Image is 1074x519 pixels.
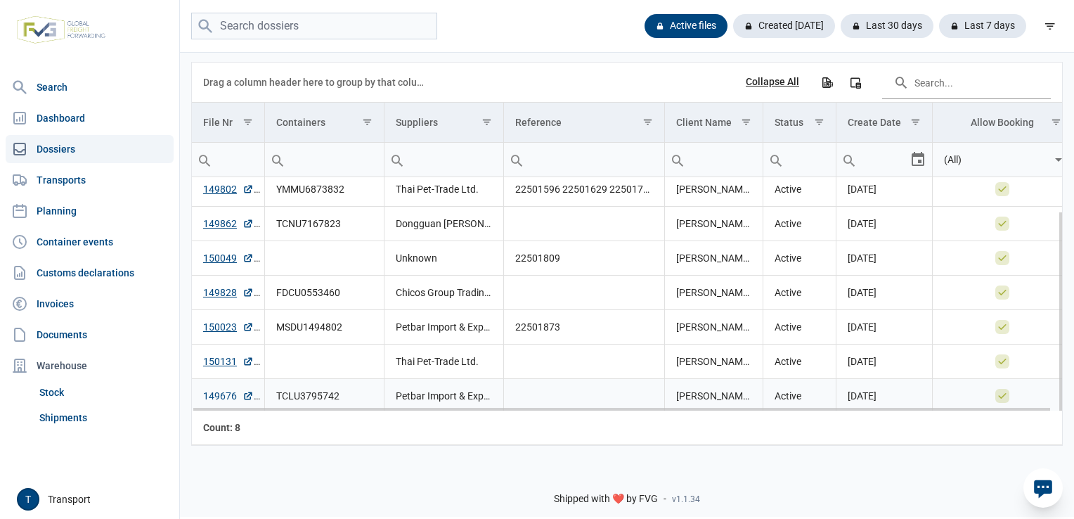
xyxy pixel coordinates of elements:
[910,143,926,177] div: Select
[203,182,254,196] a: 149802
[933,143,1051,177] input: Filter cell
[664,275,763,309] td: [PERSON_NAME] Group NV
[1051,117,1061,127] span: Show filter options for column 'Allow Booking'
[265,103,384,143] td: Column Containers
[882,65,1051,99] input: Search in the data grid
[848,390,876,402] span: [DATE]
[843,70,868,95] div: Column Chooser
[515,117,562,128] div: Reference
[203,354,254,369] a: 150131
[6,135,174,163] a: Dossiers
[763,172,836,206] td: Active
[763,143,836,177] td: Filter cell
[384,344,504,378] td: Thai Pet-Trade Ltd.
[971,117,1034,128] div: Allow Booking
[396,117,438,128] div: Suppliers
[504,143,664,177] input: Filter cell
[384,103,504,143] td: Column Suppliers
[192,143,264,177] input: Filter cell
[276,117,325,128] div: Containers
[664,172,763,206] td: [PERSON_NAME] Group NV
[203,117,233,128] div: File Nr
[645,14,727,38] div: Active files
[848,218,876,229] span: [DATE]
[664,493,666,506] span: -
[203,389,254,403] a: 149676
[265,143,290,177] div: Search box
[554,493,658,506] span: Shipped with ❤️ by FVG
[848,117,901,128] div: Create Date
[191,13,437,40] input: Search dossiers
[504,309,665,344] td: 22501873
[664,206,763,241] td: [PERSON_NAME] Group NV
[763,275,836,309] td: Active
[6,259,174,287] a: Customs declarations
[910,117,921,127] span: Show filter options for column 'Create Date'
[192,143,265,177] td: Filter cell
[814,70,839,95] div: Export all data to Excel
[203,63,1051,102] div: Data grid toolbar
[642,117,653,127] span: Show filter options for column 'Reference'
[265,378,384,413] td: TCLU3795742
[848,184,876,195] span: [DATE]
[665,143,763,177] input: Filter cell
[203,71,429,94] div: Drag a column header here to group by that column
[836,143,910,177] input: Filter cell
[203,217,254,231] a: 149862
[932,103,1073,143] td: Column Allow Booking
[6,73,174,101] a: Search
[664,103,763,143] td: Column Client Name
[384,241,504,275] td: Unknown
[192,103,265,143] td: Column File Nr
[504,241,665,275] td: 22501809
[763,206,836,241] td: Active
[384,378,504,413] td: Petbar Import & Export Co., Ltd.
[384,172,504,206] td: Thai Pet-Trade Ltd.
[362,117,373,127] span: Show filter options for column 'Containers'
[664,344,763,378] td: [PERSON_NAME] Group NV
[265,275,384,309] td: FDCU0553460
[6,104,174,132] a: Dashboard
[763,103,836,143] td: Column Status
[763,241,836,275] td: Active
[17,488,39,511] div: T
[6,321,174,349] a: Documents
[242,117,253,127] span: Show filter options for column 'File Nr'
[384,143,410,177] div: Search box
[1037,13,1063,39] div: filter
[192,143,217,177] div: Search box
[481,117,492,127] span: Show filter options for column 'Suppliers'
[836,143,932,177] td: Filter cell
[1050,143,1067,177] div: Select
[672,494,700,505] span: v1.1.34
[665,143,690,177] div: Search box
[384,143,503,177] input: Filter cell
[265,309,384,344] td: MSDU1494802
[664,241,763,275] td: [PERSON_NAME] Group NV
[265,206,384,241] td: TCNU7167823
[763,344,836,378] td: Active
[265,172,384,206] td: YMMU6873832
[848,356,876,367] span: [DATE]
[6,166,174,194] a: Transports
[775,117,803,128] div: Status
[746,76,799,89] div: Collapse All
[265,143,384,177] td: Filter cell
[384,143,504,177] td: Filter cell
[939,14,1026,38] div: Last 7 days
[6,352,174,380] div: Warehouse
[664,378,763,413] td: [PERSON_NAME] Group NV
[192,63,1062,445] div: Data grid with 8 rows and 8 columns
[836,103,932,143] td: Column Create Date
[932,143,1073,177] td: Filter cell
[848,287,876,298] span: [DATE]
[676,117,732,128] div: Client Name
[504,172,665,206] td: 22501596 22501629 22501723
[848,252,876,264] span: [DATE]
[34,405,174,430] a: Shipments
[841,14,933,38] div: Last 30 days
[664,143,763,177] td: Filter cell
[265,143,384,177] input: Filter cell
[34,380,174,405] a: Stock
[848,321,876,333] span: [DATE]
